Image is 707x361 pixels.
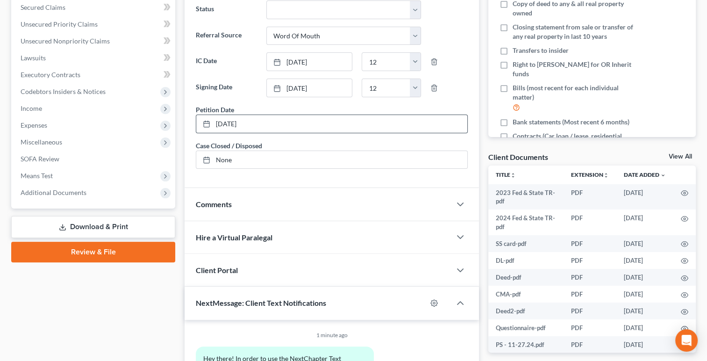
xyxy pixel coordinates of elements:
[488,235,564,252] td: SS card-pdf
[196,115,467,133] a: [DATE]
[488,152,548,162] div: Client Documents
[616,209,673,235] td: [DATE]
[513,131,636,150] span: Contracts (Car loan / lease, residential lease, furniture purchase / lease)
[660,173,666,178] i: expand_more
[267,79,352,97] a: [DATE]
[513,83,636,102] span: Bills (most recent for each individual matter)
[13,66,175,83] a: Executory Contracts
[616,235,673,252] td: [DATE]
[564,184,616,210] td: PDF
[616,319,673,336] td: [DATE]
[513,46,569,55] span: Transfers to insider
[21,172,53,180] span: Means Test
[11,216,175,238] a: Download & Print
[196,105,234,115] div: Petition Date
[513,60,636,79] span: Right to [PERSON_NAME] for OR Inherit funds
[21,71,80,79] span: Executory Contracts
[564,303,616,319] td: PDF
[513,117,629,127] span: Bank statements (Most recent 6 months)
[21,87,106,95] span: Codebtors Insiders & Notices
[669,153,692,160] a: View All
[21,20,98,28] span: Unsecured Priority Claims
[362,79,410,97] input: -- : --
[675,329,698,352] div: Open Intercom Messenger
[191,27,261,45] label: Referral Source
[191,0,261,19] label: Status
[624,171,666,178] a: Date Added expand_more
[564,269,616,286] td: PDF
[488,252,564,269] td: DL-pdf
[488,286,564,303] td: CMA-pdf
[196,200,232,209] span: Comments
[21,138,62,146] span: Miscellaneous
[616,286,673,303] td: [DATE]
[488,319,564,336] td: Questionnaire-pdf
[21,188,86,196] span: Additional Documents
[564,286,616,303] td: PDF
[513,22,636,41] span: Closing statement from sale or transfer of any real property in last 10 years
[488,336,564,353] td: PS - 11-27.24.pdf
[362,53,410,71] input: -- : --
[191,79,261,97] label: Signing Date
[564,235,616,252] td: PDF
[267,53,352,71] a: [DATE]
[21,3,65,11] span: Secured Claims
[488,303,564,319] td: Deed2-pdf
[603,173,609,178] i: unfold_more
[21,155,59,163] span: SOFA Review
[196,331,468,339] div: 1 minute ago
[496,171,516,178] a: Titleunfold_more
[21,121,47,129] span: Expenses
[13,50,175,66] a: Lawsuits
[564,319,616,336] td: PDF
[196,233,272,242] span: Hire a Virtual Paralegal
[488,209,564,235] td: 2024 Fed & State TR-pdf
[510,173,516,178] i: unfold_more
[11,242,175,262] a: Review & File
[21,37,110,45] span: Unsecured Nonpriority Claims
[488,184,564,210] td: 2023 Fed & State TR-pdf
[488,269,564,286] td: Deed-pdf
[13,151,175,167] a: SOFA Review
[196,266,238,274] span: Client Portal
[196,141,262,151] div: Case Closed / Disposed
[564,336,616,353] td: PDF
[616,252,673,269] td: [DATE]
[616,336,673,353] td: [DATE]
[196,151,467,169] a: None
[191,52,261,71] label: IC Date
[196,298,326,307] span: NextMessage: Client Text Notifications
[616,303,673,319] td: [DATE]
[571,171,609,178] a: Extensionunfold_more
[616,184,673,210] td: [DATE]
[564,209,616,235] td: PDF
[564,252,616,269] td: PDF
[21,104,42,112] span: Income
[13,16,175,33] a: Unsecured Priority Claims
[13,33,175,50] a: Unsecured Nonpriority Claims
[21,54,46,62] span: Lawsuits
[616,269,673,286] td: [DATE]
